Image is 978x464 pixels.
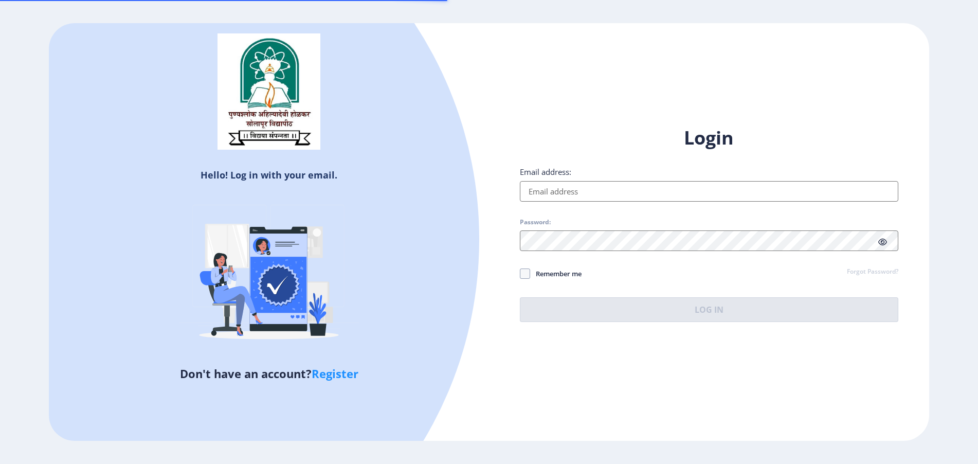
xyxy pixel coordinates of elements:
img: sulogo.png [218,33,320,150]
h1: Login [520,126,898,150]
img: Verified-rafiki.svg [179,185,359,365]
h5: Don't have an account? [57,365,481,382]
input: Email address [520,181,898,202]
label: Email address: [520,167,571,177]
label: Password: [520,218,551,226]
span: Remember me [530,267,582,280]
a: Register [312,366,358,381]
a: Forgot Password? [847,267,898,277]
button: Log In [520,297,898,322]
